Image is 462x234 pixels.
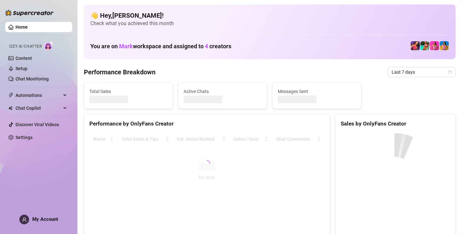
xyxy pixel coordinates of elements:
span: loading [202,159,211,168]
a: Content [15,56,32,61]
a: Home [15,24,28,30]
a: Discover Viral Videos [15,122,59,127]
span: Automations [15,90,61,100]
span: user [22,217,27,222]
div: Performance by OnlyFans Creator [89,119,325,128]
a: Chat Monitoring [15,76,49,81]
span: Chat Copilot [15,103,61,113]
img: Alexa [420,41,429,50]
img: Alexa [411,41,420,50]
span: Active Chats [184,88,262,95]
div: Sales by OnlyFans Creator [341,119,450,128]
img: Ukrainian [440,41,449,50]
img: logo-BBDzfeDw.svg [5,10,54,16]
img: Chat Copilot [8,106,13,110]
span: Check what you achieved this month [90,20,449,27]
h1: You are on workspace and assigned to creators [90,43,231,50]
span: calendar [448,70,452,74]
span: Izzy AI Chatter [9,43,42,50]
img: Ukrainian [430,41,439,50]
span: Total Sales [89,88,167,95]
span: Mark [119,43,133,50]
span: Messages Sent [278,88,356,95]
span: Last 7 days [392,67,452,77]
h4: Performance Breakdown [84,68,156,77]
a: Settings [15,135,33,140]
h4: 👋 Hey, [PERSON_NAME] ! [90,11,449,20]
span: thunderbolt [8,93,14,98]
img: AI Chatter [44,41,54,50]
span: 4 [205,43,208,50]
span: My Account [32,216,58,222]
a: Setup [15,66,27,71]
